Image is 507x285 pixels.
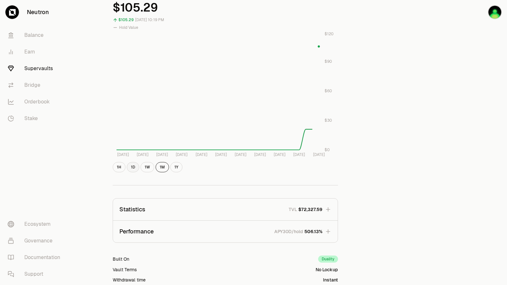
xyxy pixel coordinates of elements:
[254,152,266,157] tspan: [DATE]
[274,228,303,235] p: APY30D/hold
[3,216,69,232] a: Ecosystem
[156,152,168,157] tspan: [DATE]
[488,5,502,19] img: flarnrules
[3,249,69,266] a: Documentation
[3,232,69,249] a: Governance
[3,110,69,127] a: Stake
[323,277,338,283] div: Instant
[313,152,325,157] tspan: [DATE]
[325,147,330,152] tspan: $0
[113,221,338,242] button: PerformanceAPY30D/hold506.13%
[117,152,129,157] tspan: [DATE]
[113,256,129,262] div: Built On
[113,277,146,283] div: Withdrawal time
[119,25,138,30] span: Hold Value
[325,59,332,64] tspan: $90
[293,152,305,157] tspan: [DATE]
[3,27,69,44] a: Balance
[3,44,69,60] a: Earn
[119,205,145,214] p: Statistics
[215,152,227,157] tspan: [DATE]
[325,31,334,37] tspan: $120
[3,60,69,77] a: Supervaults
[113,266,137,273] div: Vault Terms
[137,152,149,157] tspan: [DATE]
[304,228,322,235] span: 506.13%
[196,152,207,157] tspan: [DATE]
[274,152,286,157] tspan: [DATE]
[119,227,154,236] p: Performance
[316,266,338,273] div: No Lockup
[325,118,332,123] tspan: $30
[118,16,134,24] div: $105.29
[318,256,338,263] div: Duality
[3,266,69,282] a: Support
[141,162,154,172] button: 1W
[325,88,332,94] tspan: $60
[298,206,322,213] span: $72,327.59
[176,152,188,157] tspan: [DATE]
[113,1,338,14] div: $105.29
[135,16,164,24] div: [DATE] 10:19 PM
[113,199,338,220] button: StatisticsTVL$72,327.59
[113,162,125,172] button: 1H
[127,162,139,172] button: 1D
[3,94,69,110] a: Orderbook
[235,152,246,157] tspan: [DATE]
[156,162,169,172] button: 1M
[289,206,297,213] p: TVL
[170,162,182,172] button: 1Y
[3,77,69,94] a: Bridge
